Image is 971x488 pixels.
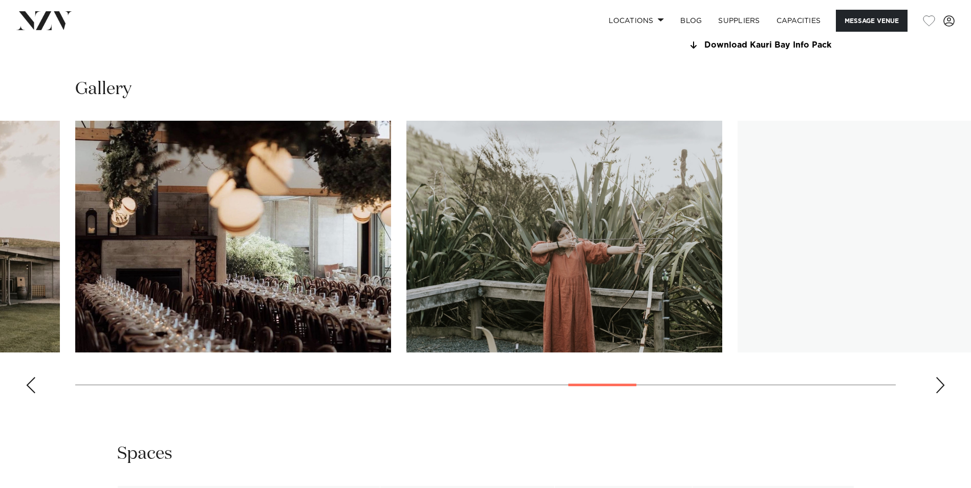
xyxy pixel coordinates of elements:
[836,10,908,32] button: Message Venue
[117,442,172,465] h2: Spaces
[75,121,391,352] swiper-slide: 19 / 30
[600,10,672,32] a: Locations
[672,10,710,32] a: BLOG
[687,41,854,50] a: Download Kauri Bay Info Pack
[768,10,829,32] a: Capacities
[710,10,768,32] a: SUPPLIERS
[75,78,132,101] h2: Gallery
[406,121,722,352] swiper-slide: 20 / 30
[16,11,72,30] img: nzv-logo.png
